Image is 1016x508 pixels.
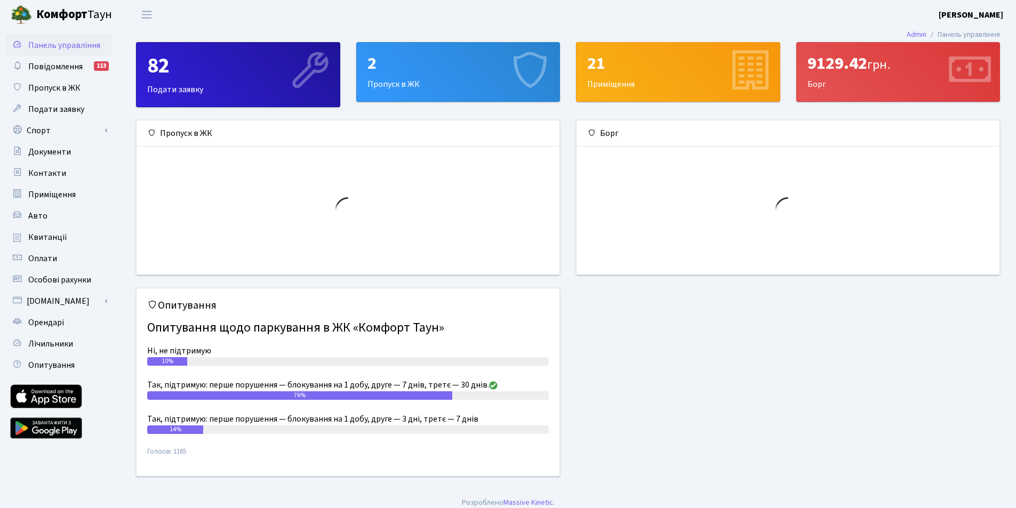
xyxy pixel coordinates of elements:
[28,167,66,179] span: Контакти
[36,6,87,23] b: Комфорт
[147,357,187,366] div: 10%
[5,99,112,120] a: Подати заявку
[5,120,112,141] a: Спорт
[577,43,780,101] div: Приміщення
[867,55,890,74] span: грн.
[907,29,926,40] a: Admin
[5,77,112,99] a: Пропуск в ЖК
[5,354,112,376] a: Опитування
[28,82,81,94] span: Пропуск в ЖК
[28,231,67,243] span: Квитанції
[137,43,340,107] div: Подати заявку
[36,6,112,24] span: Таун
[147,378,549,391] div: Так, підтримую: перше порушення — блокування на 1 добу, друге — 7 днів, третє — 30 днів.
[147,447,549,465] small: Голосів: 1165
[926,29,1000,41] li: Панель управління
[147,425,203,434] div: 14%
[147,344,549,357] div: Ні, не підтримую
[939,9,1003,21] a: [PERSON_NAME]
[28,317,64,328] span: Орендарі
[94,61,109,71] div: 113
[11,4,32,26] img: logo.png
[136,42,340,107] a: 82Подати заявку
[5,312,112,333] a: Орендарі
[356,42,561,102] a: 2Пропуск в ЖК
[28,359,75,371] span: Опитування
[147,53,329,79] div: 82
[5,141,112,163] a: Документи
[147,413,549,425] div: Так, підтримую: перше порушення — блокування на 1 добу, друге — 3 дні, третє — 7 днів
[28,61,83,72] span: Повідомлення
[503,497,553,508] a: Massive Kinetic
[28,189,76,200] span: Приміщення
[28,253,57,264] span: Оплати
[137,120,559,147] div: Пропуск в ЖК
[576,42,780,102] a: 21Приміщення
[797,43,1000,101] div: Борг
[28,274,91,286] span: Особові рахунки
[28,146,71,158] span: Документи
[5,248,112,269] a: Оплати
[147,316,549,340] h4: Опитування щодо паркування в ЖК «Комфорт Таун»
[28,338,73,350] span: Лічильники
[5,227,112,248] a: Квитанції
[133,6,160,23] button: Переключити навігацію
[28,103,84,115] span: Подати заявку
[147,391,452,400] div: 76%
[147,299,549,312] h5: Опитування
[5,163,112,184] a: Контакти
[28,39,100,51] span: Панель управління
[367,53,549,74] div: 2
[577,120,999,147] div: Борг
[891,23,1016,46] nav: breadcrumb
[5,35,112,56] a: Панель управління
[357,43,560,101] div: Пропуск в ЖК
[587,53,769,74] div: 21
[5,269,112,291] a: Особові рахунки
[28,210,47,222] span: Авто
[807,53,989,74] div: 9129.42
[5,56,112,77] a: Повідомлення113
[5,205,112,227] a: Авто
[5,291,112,312] a: [DOMAIN_NAME]
[5,333,112,354] a: Лічильники
[5,184,112,205] a: Приміщення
